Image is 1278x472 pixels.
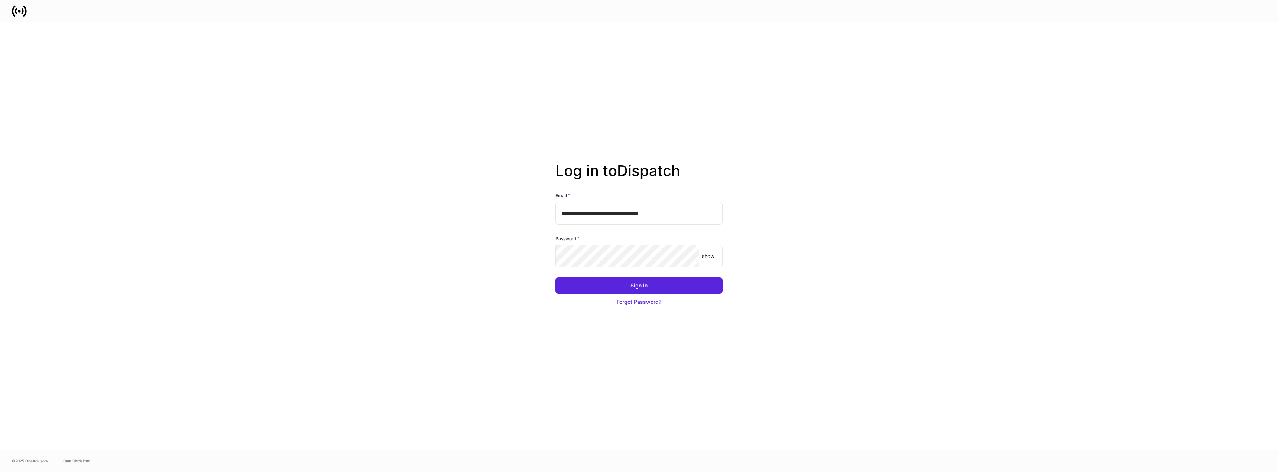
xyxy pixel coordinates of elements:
h6: Password [555,235,580,242]
h2: Log in to Dispatch [555,162,723,192]
p: show [702,253,714,260]
a: Data Disclaimer [63,458,91,464]
div: Forgot Password? [617,298,661,306]
div: Sign In [630,282,648,289]
button: Sign In [555,277,723,294]
h6: Email [555,192,570,199]
span: © 2025 OneAdvisory [12,458,48,464]
button: Forgot Password? [555,294,723,310]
